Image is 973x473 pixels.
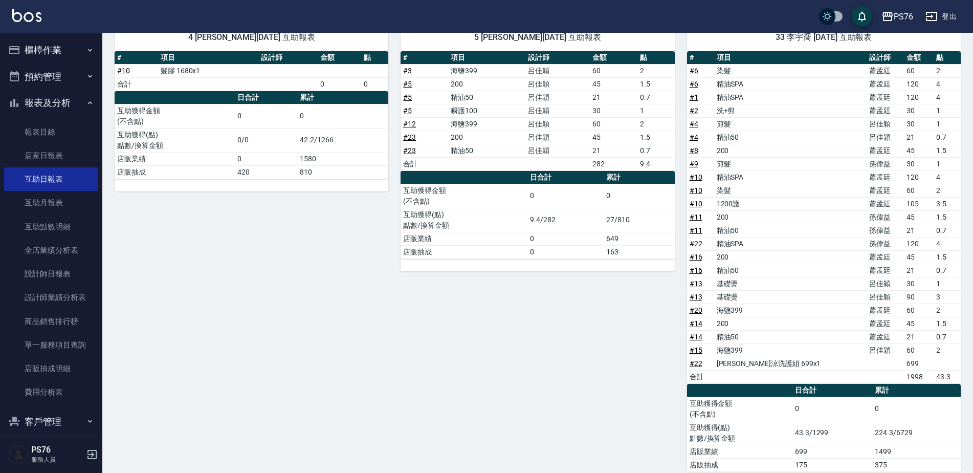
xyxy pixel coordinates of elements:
td: 呂佳穎 [525,131,590,144]
td: 呂佳穎 [525,144,590,157]
td: 0/0 [235,128,297,152]
th: 累計 [872,384,961,397]
td: 1.5 [934,250,961,264]
td: 4 [934,170,961,184]
td: 互助獲得金額 (不含點) [401,184,527,208]
td: 45 [590,131,637,144]
td: 1 [637,104,675,117]
td: 呂佳穎 [525,117,590,131]
th: 項目 [448,51,525,64]
td: 1 [934,277,961,290]
td: 1 [934,104,961,117]
td: 蕭孟廷 [867,197,903,210]
table: a dense table [115,51,388,91]
td: 精油50 [714,131,867,144]
th: # [687,51,714,64]
td: 0 [235,104,297,128]
table: a dense table [401,171,674,259]
td: 105 [904,197,934,210]
th: 設計師 [525,51,590,64]
a: #15 [690,346,702,354]
th: 點 [361,51,389,64]
table: a dense table [687,384,961,472]
td: 蕭孟廷 [867,91,903,104]
button: 預約管理 [4,63,98,90]
td: 1.5 [934,210,961,224]
th: 項目 [714,51,867,64]
td: 呂佳穎 [525,77,590,91]
td: 1.5 [934,144,961,157]
td: 蕭孟廷 [867,144,903,157]
a: #22 [690,240,702,248]
td: 店販業績 [401,232,527,245]
h5: PS76 [31,445,83,455]
td: 精油SPA [714,237,867,250]
a: #10 [690,200,702,208]
td: 4 [934,237,961,250]
a: #5 [403,106,412,115]
a: #2 [690,106,698,115]
td: 45 [590,77,637,91]
td: 店販業績 [687,445,792,458]
span: 5 [PERSON_NAME][DATE] 互助報表 [413,32,662,42]
td: 45 [904,250,934,264]
th: 金額 [904,51,934,64]
td: 互助獲得金額 (不含點) [687,397,792,421]
a: #14 [690,319,702,328]
td: 200 [448,131,525,144]
td: 剪髮 [714,157,867,170]
td: 基礎燙 [714,290,867,304]
button: 商品管理 [4,435,98,461]
td: 0 [792,397,872,421]
td: 200 [714,317,867,330]
th: 點 [934,51,961,64]
td: 0 [297,104,388,128]
td: 精油SPA [714,91,867,104]
td: 0 [872,397,961,421]
a: #11 [690,213,702,221]
td: 染髮 [714,184,867,197]
table: a dense table [687,51,961,384]
td: 剪髮 [714,117,867,131]
td: 0.7 [637,91,675,104]
td: 蕭孟廷 [867,250,903,264]
a: #22 [690,359,702,368]
a: 費用分析表 [4,380,98,404]
td: 2 [934,343,961,357]
button: 客戶管理 [4,408,98,435]
td: 呂佳穎 [525,91,590,104]
td: 30 [590,104,637,117]
a: #11 [690,226,702,234]
a: #1 [690,93,698,101]
td: 1580 [297,152,388,165]
td: 2 [934,304,961,317]
td: 蕭孟廷 [867,64,903,77]
table: a dense table [401,51,674,171]
th: 日合計 [527,171,604,184]
a: #10 [117,67,130,75]
td: 200 [448,77,525,91]
td: 呂佳穎 [525,104,590,117]
a: #3 [403,67,412,75]
a: 店家日報表 [4,144,98,167]
td: 60 [590,64,637,77]
td: 3.5 [934,197,961,210]
td: 282 [590,157,637,170]
td: 蕭孟廷 [867,317,903,330]
td: 精油50 [714,224,867,237]
td: 0 [527,184,604,208]
td: 60 [904,304,934,317]
a: 設計師業績分析表 [4,286,98,309]
a: #9 [690,160,698,168]
td: 45 [904,210,934,224]
p: 服務人員 [31,455,83,464]
td: 45 [904,144,934,157]
table: a dense table [115,91,388,179]
td: 9.4/282 [527,208,604,232]
td: 9.4 [637,157,675,170]
span: 4 [PERSON_NAME][DATE] 互助報表 [127,32,376,42]
a: 商品銷售排行榜 [4,310,98,333]
a: #4 [690,120,698,128]
td: 蕭孟廷 [867,264,903,277]
th: # [115,51,158,64]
